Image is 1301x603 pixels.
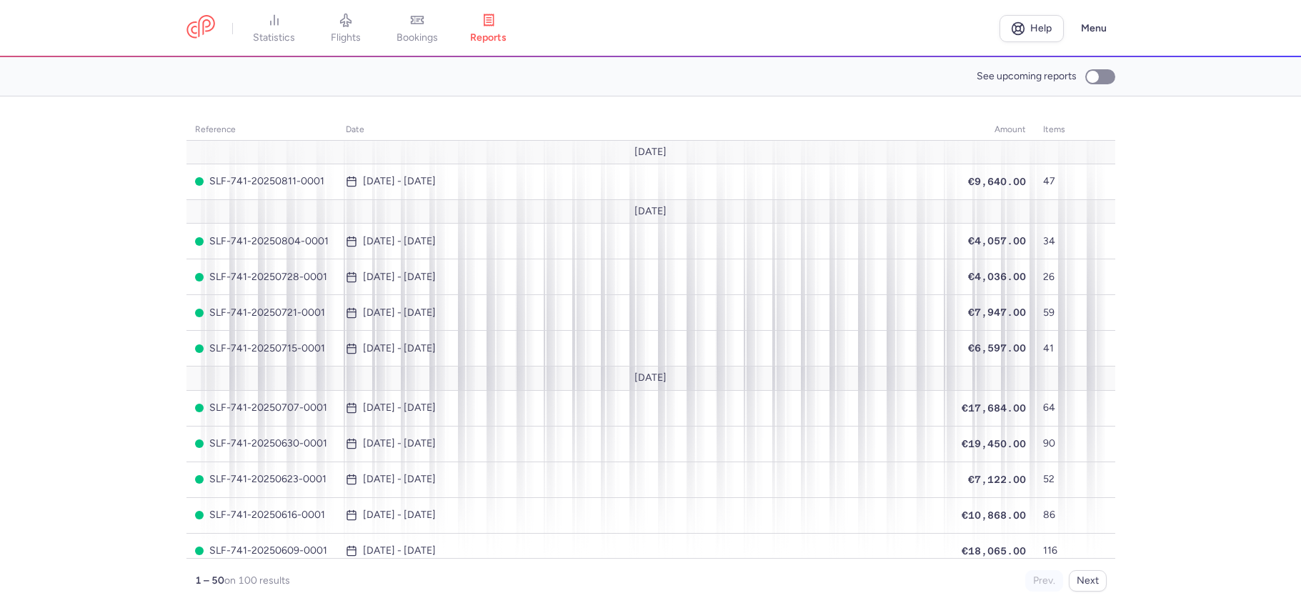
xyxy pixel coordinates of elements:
[224,574,290,587] span: on 100 results
[195,307,329,319] span: SLF-741-20250721-0001
[453,13,524,44] a: reports
[363,236,436,247] time: [DATE] - [DATE]
[634,146,667,158] span: [DATE]
[1035,390,1074,426] td: 64
[977,71,1077,82] span: See upcoming reports
[1035,119,1074,141] th: items
[634,372,667,384] span: [DATE]
[186,119,337,141] th: reference
[363,271,436,283] time: [DATE] - [DATE]
[1069,570,1107,592] button: Next
[1035,224,1074,259] td: 34
[195,402,329,414] span: SLF-741-20250707-0001
[470,31,507,44] span: reports
[962,402,1026,414] span: €17,684.00
[363,176,436,187] time: [DATE] - [DATE]
[195,343,329,354] span: SLF-741-20250715-0001
[363,402,436,414] time: [DATE] - [DATE]
[1035,533,1074,569] td: 116
[363,307,436,319] time: [DATE] - [DATE]
[1035,426,1074,462] td: 90
[382,13,453,44] a: bookings
[363,343,436,354] time: [DATE] - [DATE]
[1025,570,1063,592] button: Prev.
[968,307,1026,318] span: €7,947.00
[195,574,224,587] strong: 1 – 50
[634,206,667,217] span: [DATE]
[397,31,438,44] span: bookings
[195,438,329,449] span: SLF-741-20250630-0001
[968,342,1026,354] span: €6,597.00
[195,176,329,187] span: SLF-741-20250811-0001
[195,474,329,485] span: SLF-741-20250623-0001
[1072,15,1115,42] button: Menu
[968,474,1026,485] span: €7,122.00
[337,119,953,141] th: date
[363,438,436,449] time: [DATE] - [DATE]
[1030,23,1052,34] span: Help
[968,235,1026,246] span: €4,057.00
[1035,497,1074,533] td: 86
[195,271,329,283] span: SLF-741-20250728-0001
[962,438,1026,449] span: €19,450.00
[195,509,329,521] span: SLF-741-20250616-0001
[310,13,382,44] a: flights
[1035,295,1074,331] td: 59
[1035,331,1074,367] td: 41
[962,545,1026,557] span: €18,065.00
[962,509,1026,521] span: €10,868.00
[331,31,361,44] span: flights
[253,31,295,44] span: statistics
[363,545,436,557] time: [DATE] - [DATE]
[363,509,436,521] time: [DATE] - [DATE]
[186,15,215,41] a: CitizenPlane red outlined logo
[968,176,1026,187] span: €9,640.00
[195,545,329,557] span: SLF-741-20250609-0001
[1035,259,1074,295] td: 26
[363,474,436,485] time: [DATE] - [DATE]
[1035,462,1074,497] td: 52
[953,119,1035,141] th: amount
[239,13,310,44] a: statistics
[968,271,1026,282] span: €4,036.00
[1035,164,1074,199] td: 47
[195,236,329,247] span: SLF-741-20250804-0001
[1000,15,1064,42] a: Help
